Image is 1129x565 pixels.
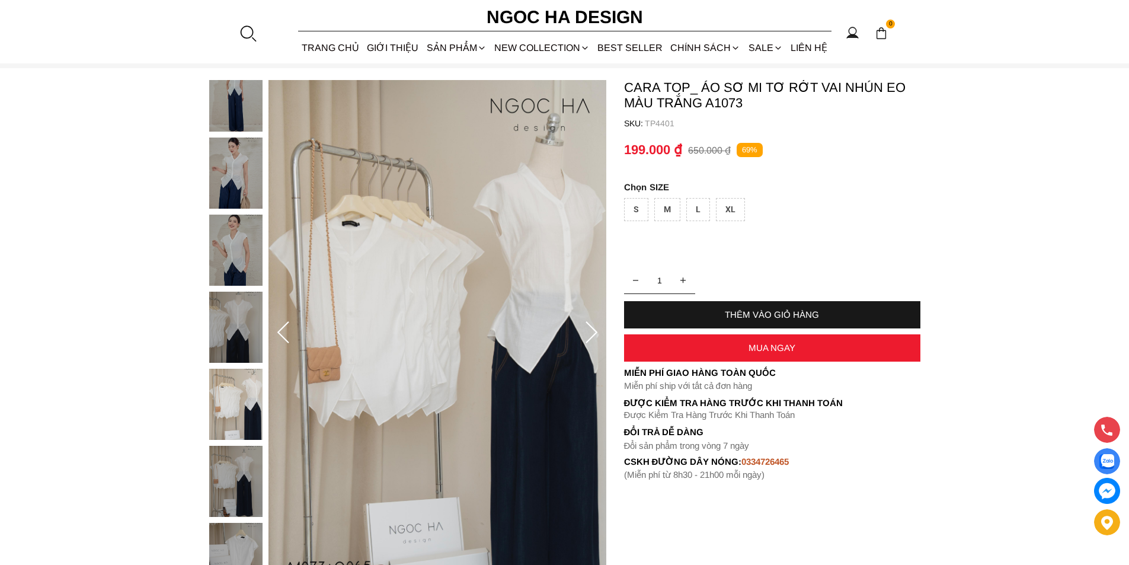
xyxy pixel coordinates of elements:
p: SIZE [624,182,920,192]
img: Display image [1099,454,1114,469]
a: Display image [1094,448,1120,474]
div: M [654,198,680,221]
span: 0 [886,20,895,29]
img: img-CART-ICON-ksit0nf1 [875,27,888,40]
img: Cara Top_ Áo Sơ Mi Tơ Rớt Vai Nhún Eo Màu Trắng A1073_mini_4 [209,215,263,286]
p: 199.000 ₫ [624,142,682,158]
p: 69% [737,143,763,158]
a: TRANG CHỦ [298,32,363,63]
div: Chính sách [667,32,744,63]
a: NEW COLLECTION [490,32,593,63]
div: MUA NGAY [624,343,920,353]
a: SALE [744,32,786,63]
p: Được Kiểm Tra Hàng Trước Khi Thanh Toán [624,410,920,420]
p: Được Kiểm Tra Hàng Trước Khi Thanh Toán [624,398,920,408]
h6: Đổi trả dễ dàng [624,427,920,437]
p: TP4401 [645,119,920,128]
a: BEST SELLER [594,32,667,63]
h6: SKU: [624,119,645,128]
div: SẢN PHẨM [423,32,490,63]
div: S [624,198,648,221]
a: messenger [1094,478,1120,504]
img: Cara Top_ Áo Sơ Mi Tơ Rớt Vai Nhún Eo Màu Trắng A1073_mini_6 [209,369,263,440]
a: GIỚI THIỆU [363,32,423,63]
a: LIÊN HỆ [786,32,831,63]
font: cskh đường dây nóng: [624,457,742,467]
img: Cara Top_ Áo Sơ Mi Tơ Rớt Vai Nhún Eo Màu Trắng A1073_mini_3 [209,138,263,209]
font: Miễn phí giao hàng toàn quốc [624,368,776,378]
img: Cara Top_ Áo Sơ Mi Tơ Rớt Vai Nhún Eo Màu Trắng A1073_mini_7 [209,446,263,517]
img: Cara Top_ Áo Sơ Mi Tơ Rớt Vai Nhún Eo Màu Trắng A1073_mini_2 [209,60,263,132]
div: L [686,198,710,221]
div: THÊM VÀO GIỎ HÀNG [624,309,920,320]
a: Ngoc Ha Design [476,3,654,31]
font: 0334726465 [741,457,789,467]
input: Quantity input [624,269,695,292]
p: 650.000 ₫ [688,145,731,156]
font: Miễn phí ship với tất cả đơn hàng [624,381,752,391]
p: Cara Top_ Áo Sơ Mi Tơ Rớt Vai Nhún Eo Màu Trắng A1073 [624,80,920,111]
div: XL [716,198,745,221]
font: (Miễn phí từ 8h30 - 21h00 mỗi ngày) [624,470,765,480]
font: Đổi sản phẩm trong vòng 7 ngày [624,440,750,451]
img: Cara Top_ Áo Sơ Mi Tơ Rớt Vai Nhún Eo Màu Trắng A1073_mini_5 [209,292,263,363]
